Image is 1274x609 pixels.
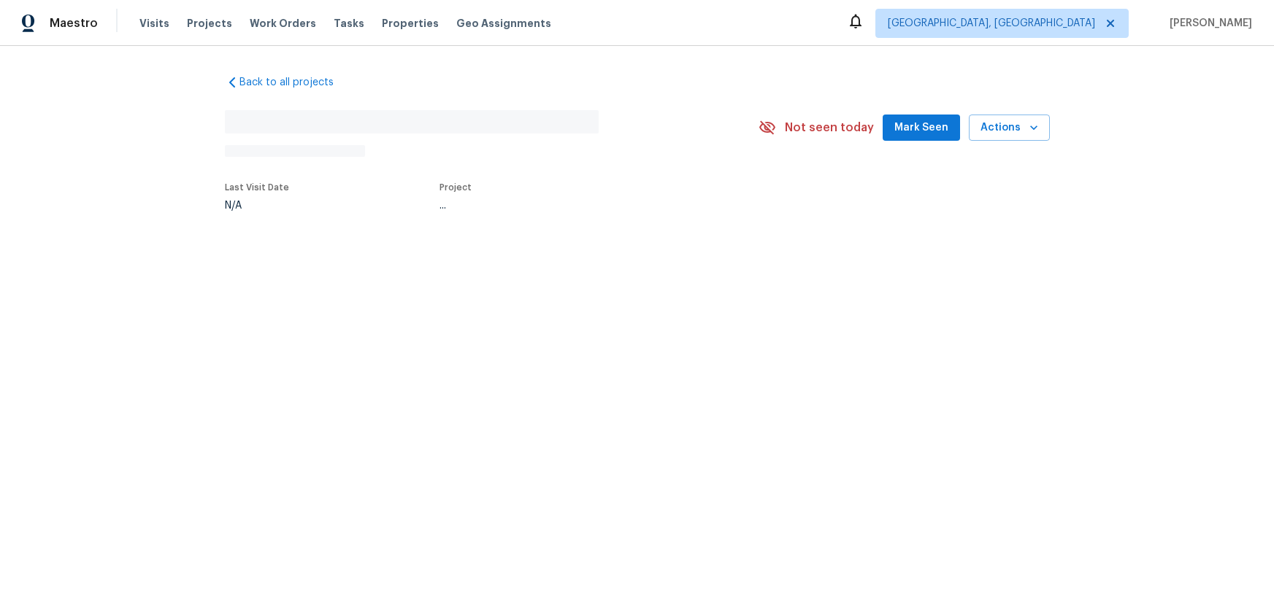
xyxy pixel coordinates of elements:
span: Geo Assignments [456,16,551,31]
button: Mark Seen [883,115,960,141]
a: Back to all projects [225,75,365,90]
span: Work Orders [250,16,316,31]
button: Actions [969,115,1050,141]
span: Project [440,183,472,192]
span: [PERSON_NAME] [1164,16,1252,31]
span: Properties [382,16,439,31]
span: [GEOGRAPHIC_DATA], [GEOGRAPHIC_DATA] [888,16,1095,31]
span: Actions [981,119,1038,137]
span: Maestro [50,16,98,31]
span: Tasks [334,18,364,28]
span: Projects [187,16,232,31]
span: Mark Seen [894,119,948,137]
div: N/A [225,201,289,211]
div: ... [440,201,720,211]
span: Last Visit Date [225,183,289,192]
span: Not seen today [785,120,874,135]
span: Visits [139,16,169,31]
